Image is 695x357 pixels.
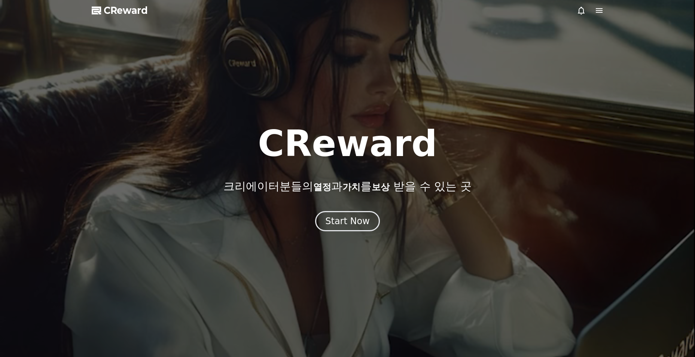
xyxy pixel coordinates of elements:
[223,180,471,193] p: 크리에이터분들의 과 를 받을 수 있는 곳
[104,4,148,16] span: CReward
[315,219,380,226] a: Start Now
[258,126,437,162] h1: CReward
[325,215,370,227] div: Start Now
[313,182,331,192] span: 열정
[372,182,390,192] span: 보상
[92,4,148,16] a: CReward
[315,211,380,231] button: Start Now
[342,182,360,192] span: 가치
